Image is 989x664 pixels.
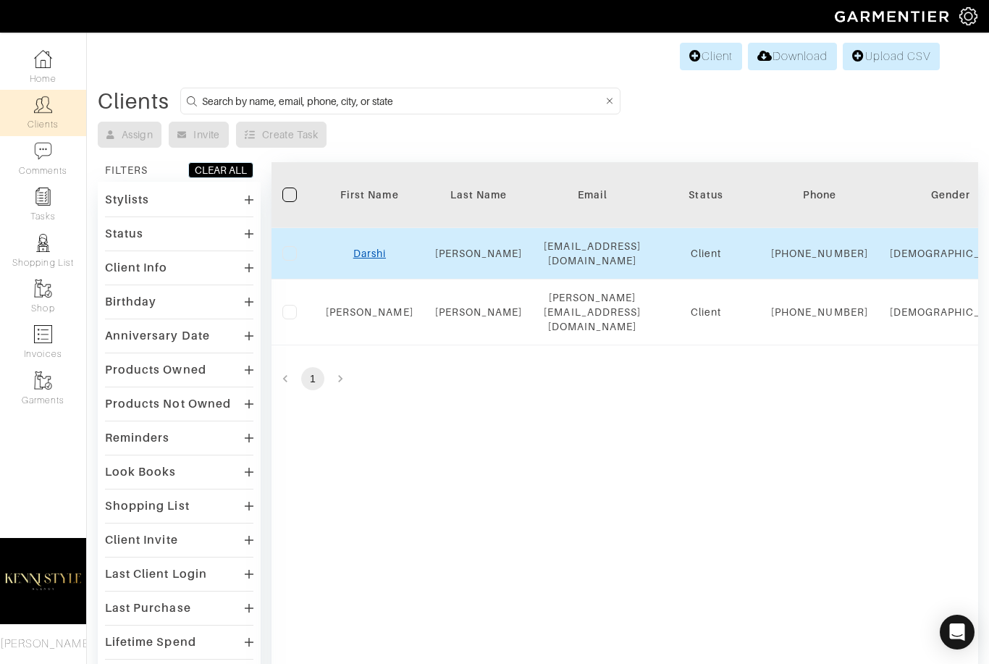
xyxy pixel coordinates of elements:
img: gear-icon-white-bd11855cb880d31180b6d7d6211b90ccbf57a29d726f0c71d8c61bd08dd39cc2.png [959,7,977,25]
div: Lifetime Spend [105,635,196,650]
a: Darshi [353,248,386,259]
div: Last Client Login [105,567,207,581]
div: [PERSON_NAME][EMAIL_ADDRESS][DOMAIN_NAME] [544,290,641,334]
div: Clients [98,94,169,109]
div: Reminders [105,431,169,445]
th: Toggle SortBy [652,162,760,228]
th: Toggle SortBy [424,162,534,228]
div: [PHONE_NUMBER] [771,305,868,319]
div: Client Info [105,261,168,275]
div: Client Invite [105,533,178,547]
img: garments-icon-b7da505a4dc4fd61783c78ac3ca0ef83fa9d6f193b1c9dc38574b1d14d53ca28.png [34,371,52,390]
a: Download [748,43,837,70]
div: Shopping List [105,499,190,513]
div: Status [105,227,143,241]
div: Products Not Owned [105,397,231,411]
div: Phone [771,188,868,202]
a: [PERSON_NAME] [435,248,523,259]
div: Look Books [105,465,177,479]
div: Open Intercom Messenger [940,615,975,650]
a: Upload CSV [843,43,940,70]
div: Client [662,246,749,261]
img: stylists-icon-eb353228a002819b7ec25b43dbf5f0378dd9e0616d9560372ff212230b889e62.png [34,234,52,252]
nav: pagination navigation [272,367,978,390]
div: Products Owned [105,363,206,377]
div: CLEAR ALL [195,163,247,177]
div: First Name [326,188,413,202]
div: [EMAIL_ADDRESS][DOMAIN_NAME] [544,239,641,268]
img: garments-icon-b7da505a4dc4fd61783c78ac3ca0ef83fa9d6f193b1c9dc38574b1d14d53ca28.png [34,280,52,298]
img: clients-icon-6bae9207a08558b7cb47a8932f037763ab4055f8c8b6bfacd5dc20c3e0201464.png [34,96,52,114]
img: reminder-icon-8004d30b9f0a5d33ae49ab947aed9ed385cf756f9e5892f1edd6e32f2345188e.png [34,188,52,206]
img: comment-icon-a0a6a9ef722e966f86d9cbdc48e553b5cf19dbc54f86b18d962a5391bc8f6eb6.png [34,142,52,160]
input: Search by name, email, phone, city, or state [202,92,603,110]
img: dashboard-icon-dbcd8f5a0b271acd01030246c82b418ddd0df26cd7fceb0bd07c9910d44c42f6.png [34,50,52,68]
a: [PERSON_NAME] [326,306,413,318]
a: Client [680,43,742,70]
button: CLEAR ALL [188,162,253,178]
div: Status [662,188,749,202]
div: Email [544,188,641,202]
div: Anniversary Date [105,329,210,343]
div: Client [662,305,749,319]
div: Last Purchase [105,601,191,615]
a: [PERSON_NAME] [435,306,523,318]
div: Stylists [105,193,149,207]
div: [PHONE_NUMBER] [771,246,868,261]
img: garmentier-logo-header-white-b43fb05a5012e4ada735d5af1a66efaba907eab6374d6393d1fbf88cb4ef424d.png [828,4,959,29]
div: FILTERS [105,163,148,177]
th: Toggle SortBy [315,162,424,228]
button: page 1 [301,367,324,390]
img: orders-icon-0abe47150d42831381b5fb84f609e132dff9fe21cb692f30cb5eec754e2cba89.png [34,325,52,343]
div: Birthday [105,295,156,309]
div: Last Name [435,188,523,202]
